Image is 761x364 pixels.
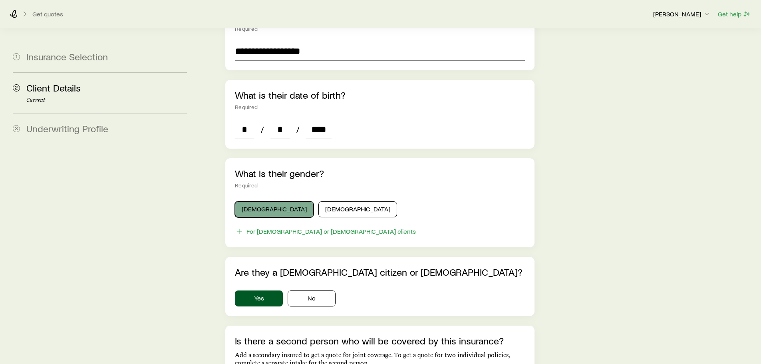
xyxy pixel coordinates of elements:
div: Required [235,182,525,189]
button: [DEMOGRAPHIC_DATA] [318,201,397,217]
button: [DEMOGRAPHIC_DATA] [235,201,314,217]
span: / [293,124,303,135]
button: Get quotes [32,10,64,18]
div: Required [235,26,525,32]
button: For [DEMOGRAPHIC_DATA] or [DEMOGRAPHIC_DATA] clients [235,227,416,236]
span: / [257,124,267,135]
p: [PERSON_NAME] [653,10,711,18]
div: For [DEMOGRAPHIC_DATA] or [DEMOGRAPHIC_DATA] clients [246,227,416,235]
span: 3 [13,125,20,132]
p: What is their date of birth? [235,90,525,101]
span: 2 [13,84,20,91]
span: Underwriting Profile [26,123,108,134]
button: Get help [717,10,751,19]
p: Is there a second person who will be covered by this insurance? [235,335,525,346]
p: Current [26,97,187,103]
p: Are they a [DEMOGRAPHIC_DATA] citizen or [DEMOGRAPHIC_DATA]? [235,267,525,278]
span: Insurance Selection [26,51,108,62]
button: [PERSON_NAME] [653,10,711,19]
button: Yes [235,290,283,306]
div: Required [235,104,525,110]
p: What is their gender? [235,168,525,179]
button: No [288,290,336,306]
span: 1 [13,53,20,60]
span: Client Details [26,82,81,93]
